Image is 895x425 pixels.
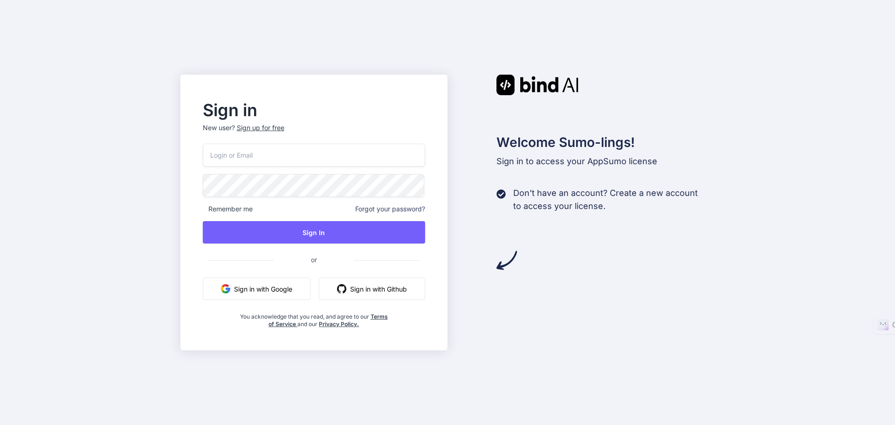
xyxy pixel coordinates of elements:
[319,320,359,327] a: Privacy Policy.
[203,123,426,144] p: New user?
[237,123,284,132] div: Sign up for free
[274,248,354,271] span: or
[496,132,715,152] h2: Welcome Sumo-lings!
[268,313,388,327] a: Terms of Service
[496,75,578,95] img: Bind AI logo
[496,155,715,168] p: Sign in to access your AppSumo license
[221,284,230,293] img: google
[355,204,425,214] span: Forgot your password?
[203,103,426,118] h2: Sign in
[319,278,425,300] button: Sign in with Github
[337,284,346,293] img: github
[203,221,426,244] button: Sign In
[240,307,388,328] div: You acknowledge that you read, and agree to our and our
[513,187,698,213] p: Don't have an account? Create a new account to access your license.
[496,250,517,271] img: arrow
[203,204,253,214] span: Remember me
[203,144,426,167] input: Login or Email
[203,278,310,300] button: Sign in with Google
